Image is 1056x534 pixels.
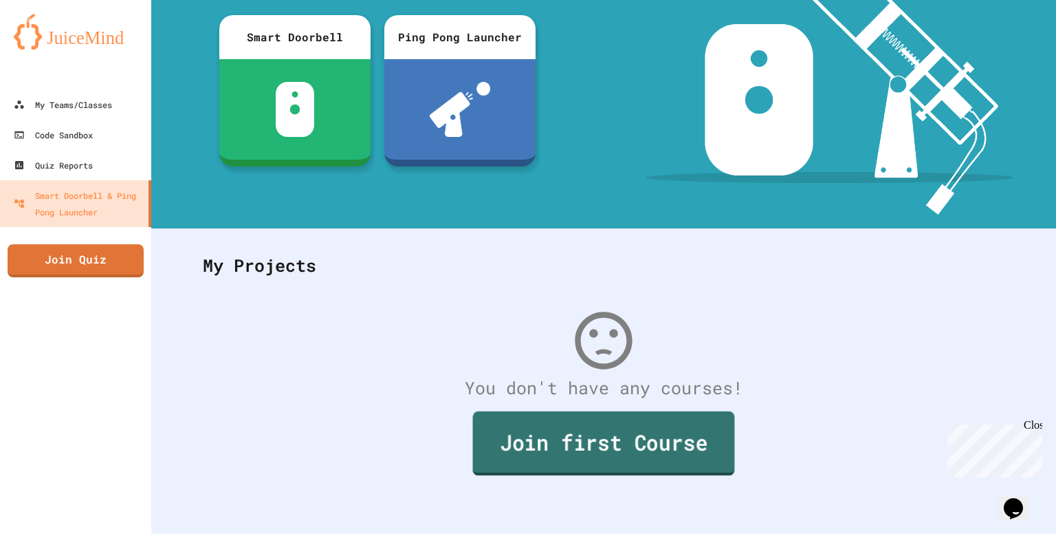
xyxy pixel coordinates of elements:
iframe: chat widget [998,479,1042,520]
div: Smart Doorbell [219,15,371,59]
img: sdb-white.svg [276,82,315,137]
img: ppl-with-ball.png [430,82,491,137]
iframe: chat widget [942,419,1042,478]
img: logo-orange.svg [14,14,137,50]
div: Code Sandbox [14,127,93,143]
a: Join Quiz [8,244,144,277]
div: Chat with us now!Close [5,6,95,87]
div: My Teams/Classes [14,96,112,113]
a: Join first Course [473,412,735,476]
div: Ping Pong Launcher [384,15,536,59]
div: Smart Doorbell & Ping Pong Launcher [14,187,143,220]
div: Quiz Reports [14,157,93,173]
div: My Projects [189,239,1018,292]
div: You don't have any courses! [189,375,1018,401]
